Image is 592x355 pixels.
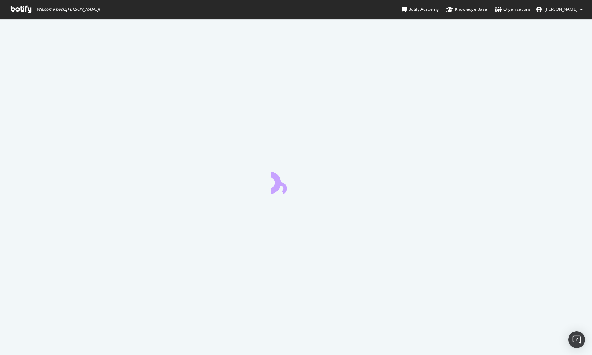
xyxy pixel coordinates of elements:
[37,7,100,12] span: Welcome back, [PERSON_NAME] !
[545,6,577,12] span: Chris Maycock
[568,331,585,348] div: Open Intercom Messenger
[446,6,487,13] div: Knowledge Base
[531,4,589,15] button: [PERSON_NAME]
[495,6,531,13] div: Organizations
[402,6,439,13] div: Botify Academy
[271,169,321,194] div: animation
